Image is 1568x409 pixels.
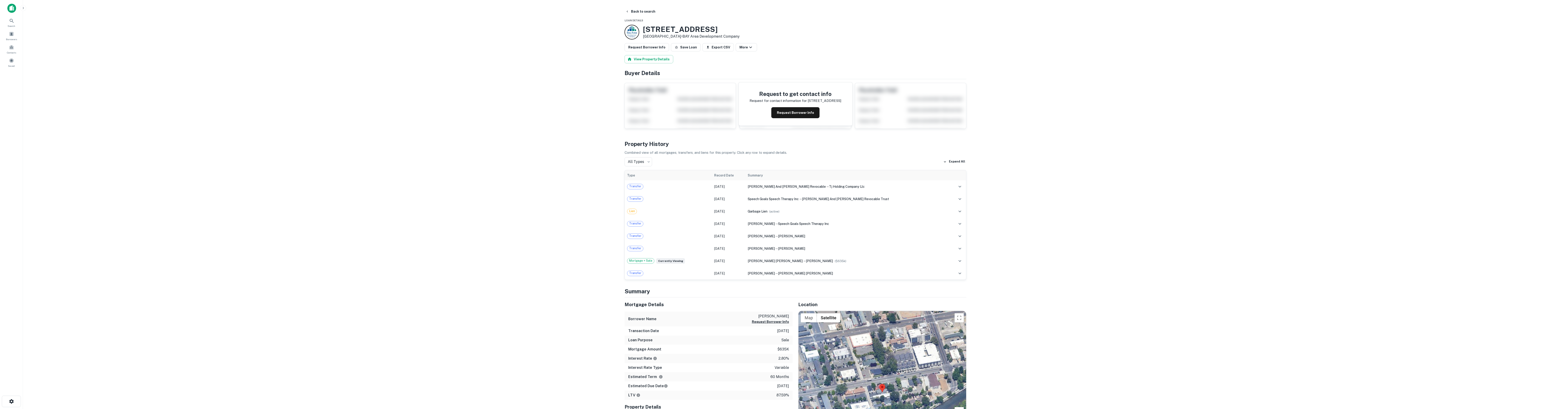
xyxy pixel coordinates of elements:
[956,195,964,203] button: expand row
[636,393,640,397] svg: LTVs displayed on the website are for informational purposes only and may be reported incorrectly...
[712,267,745,280] td: [DATE]
[955,313,964,322] button: Toggle fullscreen view
[627,246,643,251] span: Transfer
[643,25,740,34] h3: [STREET_ADDRESS]
[625,150,966,155] p: Combined view of all mortgages, transfers, and liens for this property. Click any row to expand d...
[752,319,789,325] button: Request Borrower Info
[748,197,799,201] span: speech goals speech therapy inc
[712,180,745,193] td: [DATE]
[712,193,745,205] td: [DATE]
[748,221,947,226] div: →
[7,4,16,13] img: capitalize-icon.png
[627,196,643,201] span: Transfer
[746,170,949,180] th: Summary
[625,43,669,51] button: Request Borrower Info
[771,107,820,118] button: Request Borrower Info
[628,328,659,334] h6: Transaction Date
[817,313,840,322] button: Show satellite imagery
[1,43,22,55] a: Contacts
[736,43,757,51] button: More
[748,210,768,213] span: garbage lien
[627,221,643,226] span: Transfer
[628,374,663,380] h6: Estimated Term
[829,185,865,188] span: tj holding company llc
[752,314,789,319] p: [PERSON_NAME]
[748,259,803,263] span: [PERSON_NAME] [PERSON_NAME]
[1545,372,1568,394] div: Chat Widget
[778,356,789,361] p: 2.80%
[801,313,817,322] button: Show street map
[625,170,712,180] th: Type
[702,43,734,51] button: Export CSV
[778,234,805,238] span: [PERSON_NAME]
[627,234,643,238] span: Transfer
[748,271,947,276] div: →
[712,255,745,267] td: [DATE]
[777,347,789,352] p: $635k
[806,259,833,263] span: [PERSON_NAME]
[956,257,964,265] button: expand row
[625,55,673,63] button: View Property Details
[748,222,775,226] span: [PERSON_NAME]
[775,365,789,370] p: variable
[942,158,966,165] button: Expand All
[778,272,833,275] span: [PERSON_NAME] [PERSON_NAME]
[628,383,668,389] h6: Estimated Due Date
[802,197,889,201] span: [PERSON_NAME] and [PERSON_NAME] revocable trust
[808,98,841,104] p: [STREET_ADDRESS]
[628,316,657,322] h6: Borrower Name
[776,392,789,398] p: 87.59%
[778,222,829,226] span: speech goals speech therapy inc
[1,16,22,29] a: Search
[770,374,789,380] p: 60 months
[770,210,780,213] span: ( active )
[835,259,846,263] span: ($ 635k )
[653,356,657,361] svg: The interest rates displayed on the website are for informational purposes only and may be report...
[682,34,740,39] a: BAY Area Development Company
[7,51,16,54] span: Contacts
[956,269,964,277] button: expand row
[628,356,657,361] h6: Interest Rate
[748,185,826,188] span: [PERSON_NAME] and [PERSON_NAME] revocable
[627,258,654,263] span: Mortgage + Sale
[748,272,775,275] span: [PERSON_NAME]
[748,184,947,189] div: →
[778,247,805,250] span: [PERSON_NAME]
[625,69,966,77] h4: Buyer Details
[628,392,640,398] h6: LTV
[712,205,745,218] td: [DATE]
[6,37,17,41] span: Borrowers
[712,230,745,242] td: [DATE]
[798,301,966,308] h5: Location
[748,258,947,263] div: →
[1,30,22,42] a: Borrowers
[627,209,637,213] span: Lien
[659,375,663,379] svg: Term is based on a standard schedule for this type of loan.
[748,234,947,239] div: →
[656,258,685,264] span: Currently viewing
[625,157,652,166] div: All Types
[748,246,947,251] div: →
[956,183,964,190] button: expand row
[781,337,789,343] p: sale
[628,337,653,343] h6: Loan Purpose
[750,90,841,98] h4: Request to get contact info
[712,218,745,230] td: [DATE]
[664,384,668,388] svg: Estimate is based on a standard schedule for this type of loan.
[777,328,789,334] p: [DATE]
[625,19,643,22] span: Loan Details
[748,247,775,250] span: [PERSON_NAME]
[748,196,947,202] div: →
[671,43,701,51] button: Save Loan
[625,140,966,148] h4: Property History
[625,287,966,295] h4: Summary
[628,347,661,352] h6: Mortgage Amount
[8,24,15,28] span: Search
[1,56,22,69] a: Saved
[750,98,807,104] p: Request for contact information for
[777,383,789,389] p: [DATE]
[956,207,964,215] button: expand row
